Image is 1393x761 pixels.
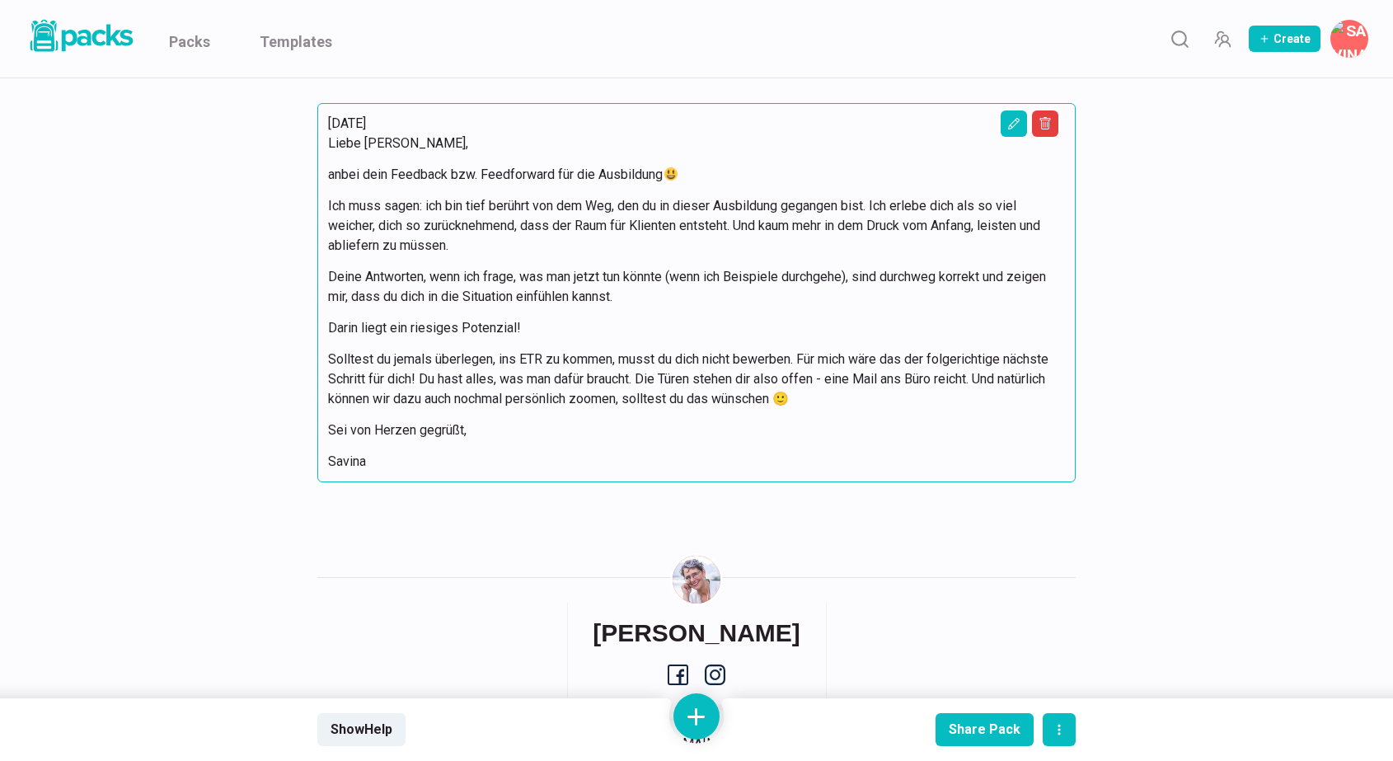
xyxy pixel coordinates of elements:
img: Packs logo [25,16,136,55]
button: actions [1043,713,1076,746]
a: facebook [668,665,688,685]
p: Sei von Herzen gegrüßt, [328,420,1065,440]
img: Savina Tilmann [673,556,720,604]
div: Share Pack [949,721,1020,737]
button: Manage Team Invites [1206,22,1239,55]
p: anbei dein Feedback bzw. Feedforward für die Ausbildung [328,165,1065,185]
button: Share Pack [936,713,1034,746]
button: Edit asset [1001,110,1027,137]
img: 😃 [664,167,678,181]
a: instagram [705,665,725,685]
button: Search [1163,22,1196,55]
p: Deine Antworten, wenn ich frage, was man jetzt tun könnte (wenn ich Beispiele durchgehe), sind du... [328,267,1065,307]
a: Packs logo [25,16,136,61]
button: Create Pack [1249,26,1320,52]
h6: [PERSON_NAME] [593,618,800,648]
button: ShowHelp [317,713,406,746]
p: Darin liegt ein riesiges Potenzial! [328,318,1065,338]
p: [DATE] Liebe [PERSON_NAME], [328,114,1065,153]
button: Delete asset [1032,110,1058,137]
p: Solltest du jemals überlegen, ins ETR zu kommen, musst du dich nicht bewerben. Für mich wäre das ... [328,350,1065,409]
button: Savina Tilmann [1330,20,1368,58]
p: Savina [328,452,1065,472]
p: Ich muss sagen: ich bin tief berührt von dem Weg, den du in dieser Ausbildung gegangen bist. Ich ... [328,196,1065,256]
